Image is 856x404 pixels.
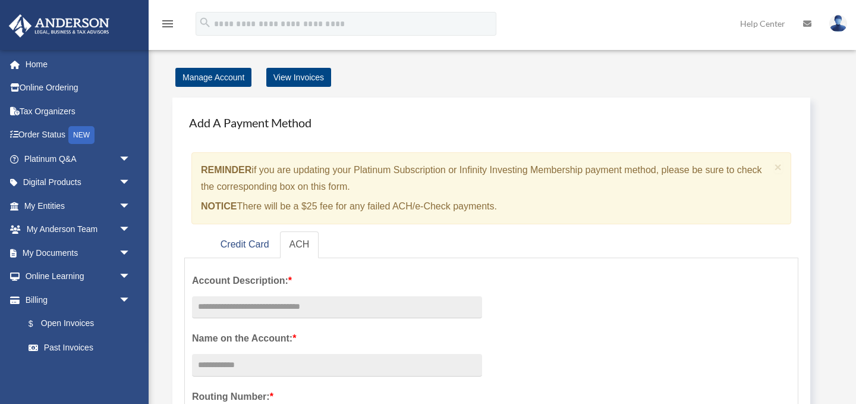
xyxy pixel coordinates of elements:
[8,194,149,218] a: My Entitiesarrow_drop_down
[8,288,149,312] a: Billingarrow_drop_down
[119,171,143,195] span: arrow_drop_down
[119,147,143,171] span: arrow_drop_down
[280,231,319,258] a: ACH
[184,109,798,136] h4: Add A Payment Method
[119,218,143,242] span: arrow_drop_down
[175,68,251,87] a: Manage Account
[192,330,482,347] label: Name on the Account:
[119,194,143,218] span: arrow_drop_down
[160,21,175,31] a: menu
[35,317,41,331] span: $
[17,336,149,359] a: Past Invoices
[8,241,149,265] a: My Documentsarrow_drop_down
[201,201,237,211] strong: NOTICE
[8,123,149,148] a: Order StatusNEW
[8,171,149,195] a: Digital Productsarrow_drop_down
[68,126,95,144] div: NEW
[266,68,331,87] a: View Invoices
[8,99,149,123] a: Tax Organizers
[192,273,482,289] label: Account Description:
[8,52,149,76] a: Home
[119,288,143,312] span: arrow_drop_down
[775,161,782,173] button: Close
[201,198,770,215] p: There will be a $25 fee for any failed ACH/e-Check payments.
[17,359,143,383] a: Manage Payments
[191,152,791,224] div: if you are updating your Platinum Subscription or Infinity Investing Membership payment method, p...
[199,16,212,29] i: search
[8,265,149,289] a: Online Learningarrow_drop_down
[8,147,149,171] a: Platinum Q&Aarrow_drop_down
[5,14,113,37] img: Anderson Advisors Platinum Portal
[211,231,279,258] a: Credit Card
[8,76,149,100] a: Online Ordering
[119,265,143,289] span: arrow_drop_down
[8,218,149,242] a: My Anderson Teamarrow_drop_down
[775,160,782,174] span: ×
[160,17,175,31] i: menu
[17,312,149,336] a: $Open Invoices
[829,15,847,32] img: User Pic
[201,165,251,175] strong: REMINDER
[119,241,143,265] span: arrow_drop_down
